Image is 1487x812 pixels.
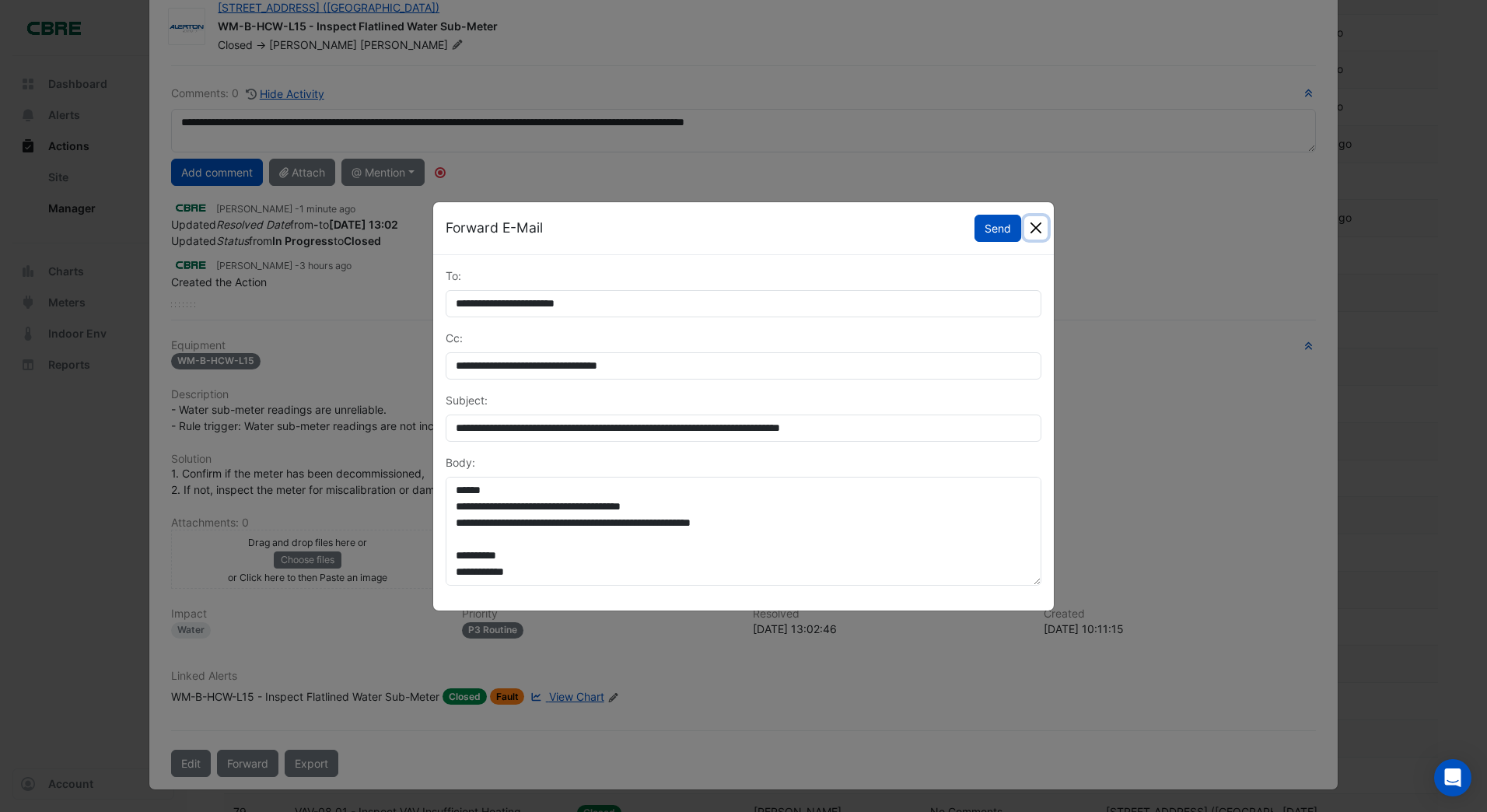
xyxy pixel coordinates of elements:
label: To: [446,268,461,284]
div: Open Intercom Messenger [1434,759,1471,796]
h5: Forward E-Mail [446,218,543,238]
button: Send [974,215,1021,242]
label: Subject: [446,392,488,408]
label: Body: [446,454,475,471]
button: Close [1024,216,1048,240]
label: Cc: [446,330,463,346]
